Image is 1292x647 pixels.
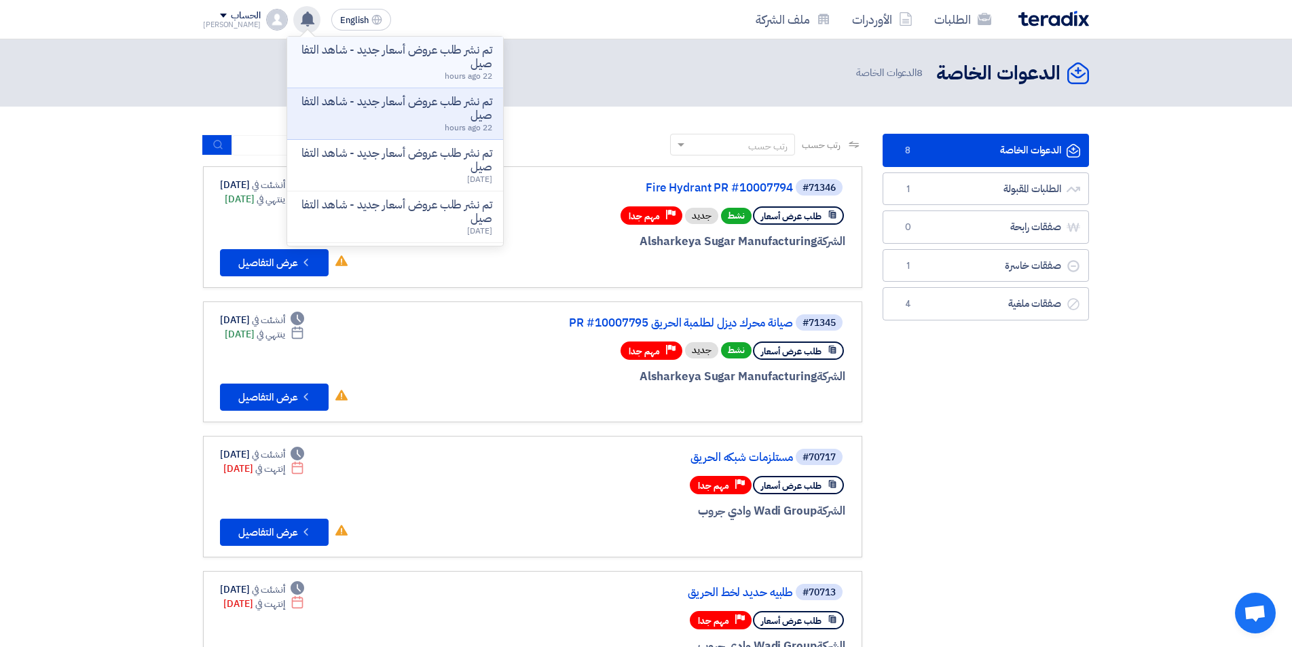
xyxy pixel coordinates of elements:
a: صيانة محرك ديزل لطلمبة الحريق PR #10007795 [521,317,793,329]
span: 8 [917,65,923,80]
img: Teradix logo [1018,11,1089,26]
div: [DATE] [220,447,304,462]
span: مهم جدا [698,479,729,492]
span: 8 [900,144,916,158]
div: رتب حسب [748,139,788,153]
span: مهم جدا [698,614,729,627]
div: [DATE] [223,597,304,611]
button: English [331,9,391,31]
div: Wadi Group وادي جروب [519,502,845,520]
div: الحساب [231,10,260,22]
span: 1 [900,183,916,196]
span: ينتهي في [257,327,284,341]
span: طلب عرض أسعار [761,345,822,358]
div: [DATE] [225,327,304,341]
h2: الدعوات الخاصة [936,60,1060,87]
span: طلب عرض أسعار [761,479,822,492]
div: Alsharkeya Sugar Manufacturing [519,233,845,251]
div: جديد [685,208,718,224]
div: #71345 [802,318,836,328]
a: الطلبات المقبولة1 [883,172,1089,206]
span: الشركة [817,368,846,385]
span: طلب عرض أسعار [761,210,822,223]
span: ينتهي في [257,192,284,206]
div: #70717 [802,453,836,462]
a: صفقات ملغية4 [883,287,1089,320]
button: عرض التفاصيل [220,249,329,276]
a: صفقات خاسرة1 [883,249,1089,282]
div: #70713 [802,588,836,597]
span: 22 hours ago [445,70,492,82]
span: English [340,16,369,25]
span: نشط [721,342,752,358]
span: أنشئت في [252,178,284,192]
div: [DATE] [220,313,304,327]
span: 1 [900,259,916,273]
span: الشركة [817,502,846,519]
span: طلب عرض أسعار [761,614,822,627]
button: عرض التفاصيل [220,384,329,411]
div: Open chat [1235,593,1276,633]
button: عرض التفاصيل [220,519,329,546]
span: الدعوات الخاصة [856,65,925,81]
span: 4 [900,297,916,311]
div: #71346 [802,183,836,193]
p: تم نشر طلب عروض أسعار جديد - شاهد التفاصيل [298,147,492,174]
span: نشط [721,208,752,224]
span: مهم جدا [629,210,660,223]
div: [DATE] [225,192,304,206]
a: الطلبات [923,3,1002,35]
a: الدعوات الخاصة8 [883,134,1089,167]
img: profile_test.png [266,9,288,31]
span: أنشئت في [252,447,284,462]
span: [DATE] [467,173,492,185]
div: [DATE] [220,178,304,192]
span: إنتهت في [255,597,284,611]
span: أنشئت في [252,583,284,597]
span: رتب حسب [802,138,841,152]
span: الشركة [817,233,846,250]
div: [DATE] [220,583,304,597]
div: [PERSON_NAME] [203,21,261,29]
span: مهم جدا [629,345,660,358]
p: تم نشر طلب عروض أسعار جديد - شاهد التفاصيل [298,198,492,225]
div: Alsharkeya Sugar Manufacturing [519,368,845,386]
p: تم نشر طلب عروض أسعار جديد - شاهد التفاصيل [298,95,492,122]
span: إنتهت في [255,462,284,476]
span: [DATE] [467,225,492,237]
div: [DATE] [223,462,304,476]
p: تم نشر طلب عروض أسعار جديد - شاهد التفاصيل [298,43,492,71]
a: صفقات رابحة0 [883,210,1089,244]
input: ابحث بعنوان أو رقم الطلب [232,135,422,155]
a: ملف الشركة [745,3,841,35]
div: جديد [685,342,718,358]
a: مستلزمات شبكه الحريق [521,451,793,464]
a: طلبيه حديد لخط الحريق [521,587,793,599]
a: الأوردرات [841,3,923,35]
span: أنشئت في [252,313,284,327]
span: 22 hours ago [445,122,492,134]
span: 0 [900,221,916,234]
a: Fire Hydrant PR #10007794 [521,182,793,194]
